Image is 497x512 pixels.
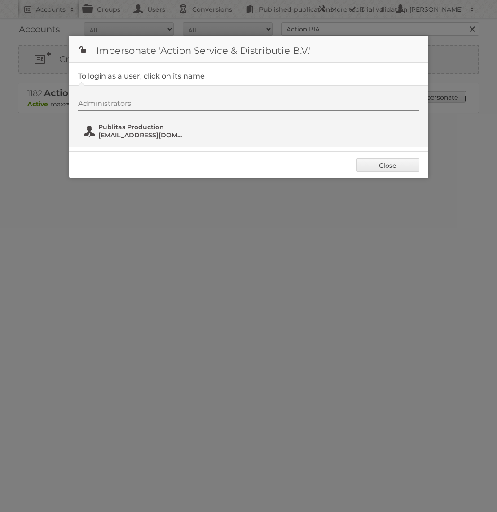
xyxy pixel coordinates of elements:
a: Close [356,158,419,172]
span: [EMAIL_ADDRESS][DOMAIN_NAME] [98,131,185,139]
legend: To login as a user, click on its name [78,72,205,80]
div: Administrators [78,99,419,111]
h1: Impersonate 'Action Service & Distributie B.V.' [69,36,428,63]
span: Publitas Production [98,123,185,131]
button: Publitas Production [EMAIL_ADDRESS][DOMAIN_NAME] [83,122,188,140]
